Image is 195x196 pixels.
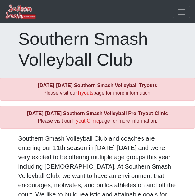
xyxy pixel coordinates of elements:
a: Tryout Clinic [72,118,99,124]
a: Tryouts [77,90,94,96]
button: Toggle navigation [173,6,190,18]
b: [DATE]-[DATE] Southern Smash Volleyball Tryouts [38,83,157,88]
b: [DATE]-[DATE] Southern Smash Volleyball Pre-Tryout Clinic [27,111,168,116]
h1: Southern Smash Volleyball Club [18,28,177,70]
img: Southern Smash Volleyball [5,4,36,19]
